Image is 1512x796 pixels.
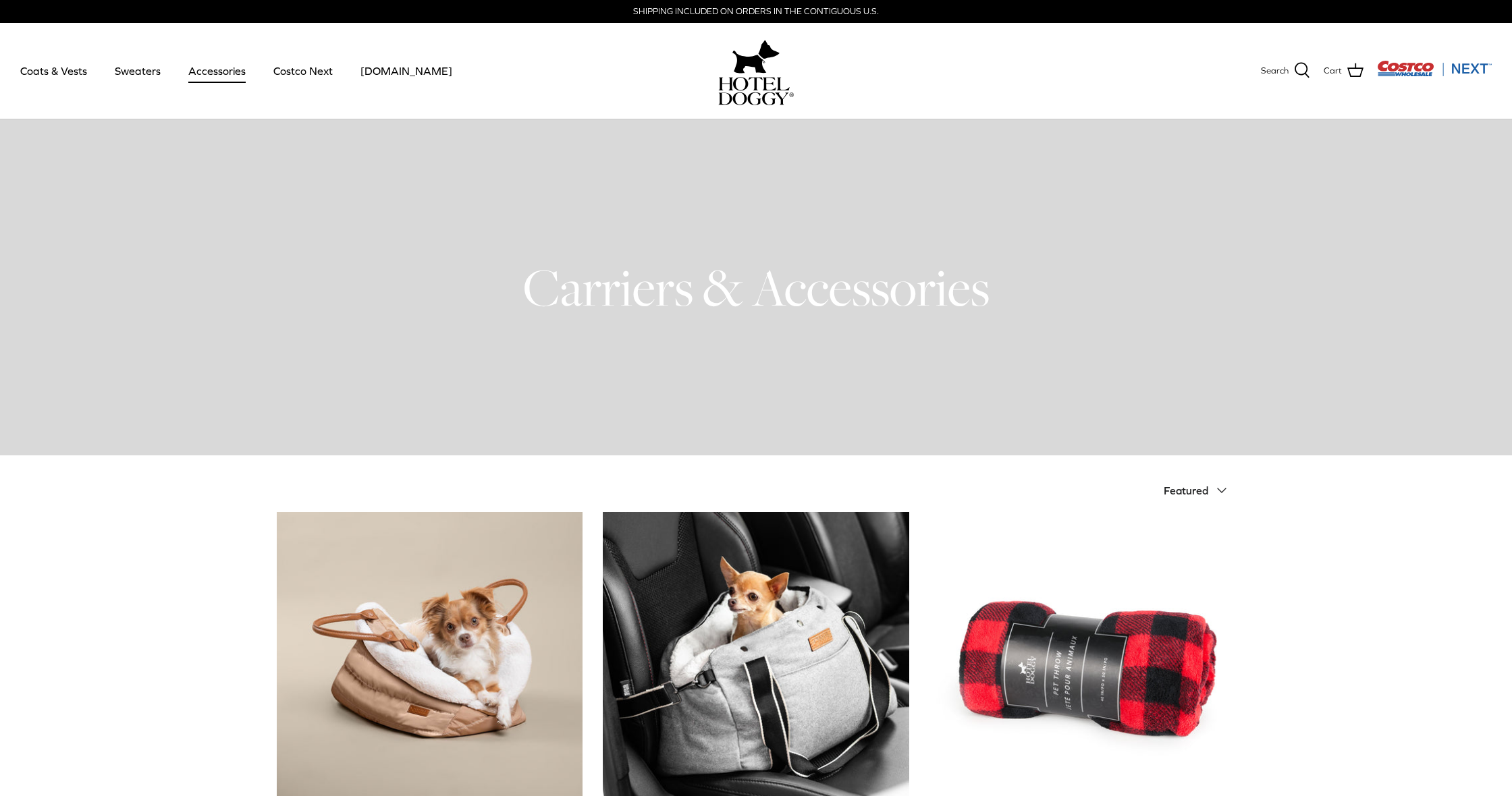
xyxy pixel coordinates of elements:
a: Costco Next [261,48,345,94]
img: hoteldoggycom [718,77,794,105]
a: [DOMAIN_NAME] [348,48,464,94]
span: Cart [1324,64,1342,78]
h1: Carriers & Accessories [277,254,1235,320]
a: Visit Costco Next [1377,69,1492,79]
a: Accessories [176,48,258,94]
a: Cart [1324,62,1363,80]
span: Featured [1164,484,1208,496]
button: Featured [1164,476,1235,505]
img: hoteldoggy.com [732,36,780,77]
a: Coats & Vests [8,48,99,94]
a: Sweaters [103,48,173,94]
a: hoteldoggy.com hoteldoggycom [718,36,794,105]
img: Costco Next [1377,60,1492,77]
a: Search [1261,62,1310,80]
span: Search [1261,64,1289,78]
